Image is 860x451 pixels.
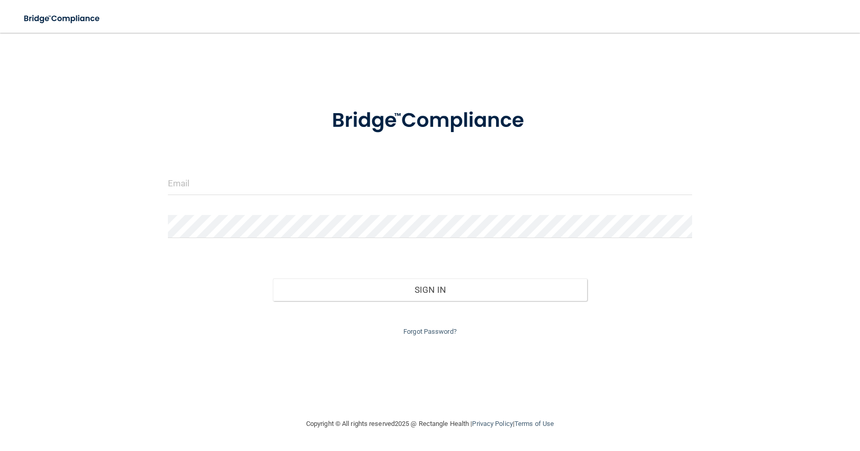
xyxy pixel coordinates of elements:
[168,172,692,195] input: Email
[243,407,617,440] div: Copyright © All rights reserved 2025 @ Rectangle Health | |
[514,420,554,427] a: Terms of Use
[311,94,549,147] img: bridge_compliance_login_screen.278c3ca4.svg
[472,420,512,427] a: Privacy Policy
[15,8,110,29] img: bridge_compliance_login_screen.278c3ca4.svg
[403,328,457,335] a: Forgot Password?
[273,278,587,301] button: Sign In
